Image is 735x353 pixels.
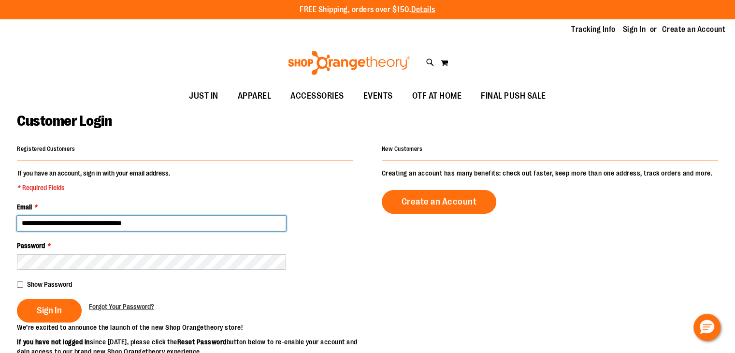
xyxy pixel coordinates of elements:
p: We’re excited to announce the launch of the new Shop Orangetheory store! [17,323,368,332]
legend: If you have an account, sign in with your email address. [17,168,171,192]
a: JUST IN [179,85,228,107]
img: Shop Orangetheory [287,51,412,75]
a: Sign In [623,24,646,35]
span: Email [17,203,32,211]
span: EVENTS [363,85,393,107]
a: Create an Account [662,24,726,35]
a: OTF AT HOME [403,85,472,107]
strong: If you have not logged in [17,338,90,346]
button: Sign In [17,299,82,323]
span: Password [17,242,45,250]
span: OTF AT HOME [412,85,462,107]
strong: Reset Password [177,338,227,346]
span: Forgot Your Password? [89,303,154,310]
span: * Required Fields [18,183,170,192]
a: Details [411,5,435,14]
span: APPAREL [238,85,272,107]
a: APPAREL [228,85,281,107]
a: ACCESSORIES [281,85,354,107]
a: Create an Account [382,190,497,214]
span: Sign In [37,305,62,316]
span: JUST IN [189,85,218,107]
span: Show Password [27,280,72,288]
strong: Registered Customers [17,146,75,152]
button: Hello, have a question? Let’s chat. [693,314,721,341]
span: Create an Account [402,196,477,207]
span: Customer Login [17,113,112,129]
a: EVENTS [354,85,403,107]
p: Creating an account has many benefits: check out faster, keep more than one address, track orders... [382,168,718,178]
p: FREE Shipping, orders over $150. [300,4,435,15]
strong: New Customers [382,146,423,152]
span: ACCESSORIES [290,85,344,107]
span: FINAL PUSH SALE [481,85,546,107]
a: FINAL PUSH SALE [471,85,556,107]
a: Tracking Info [571,24,616,35]
a: Forgot Your Password? [89,302,154,311]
